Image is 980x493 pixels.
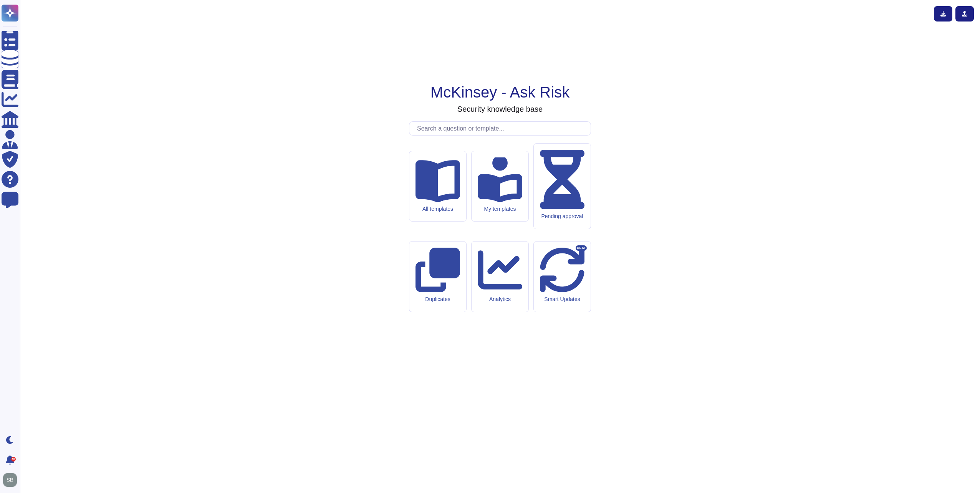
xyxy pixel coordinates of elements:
[576,245,587,251] div: BETA
[3,473,17,487] img: user
[540,296,584,303] div: Smart Updates
[416,206,460,212] div: All templates
[430,83,569,101] h1: McKinsey - Ask Risk
[540,213,584,220] div: Pending approval
[416,296,460,303] div: Duplicates
[478,296,522,303] div: Analytics
[478,206,522,212] div: My templates
[2,471,22,488] button: user
[457,104,543,114] h3: Security knowledge base
[11,457,16,462] div: 9+
[413,122,591,135] input: Search a question or template...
